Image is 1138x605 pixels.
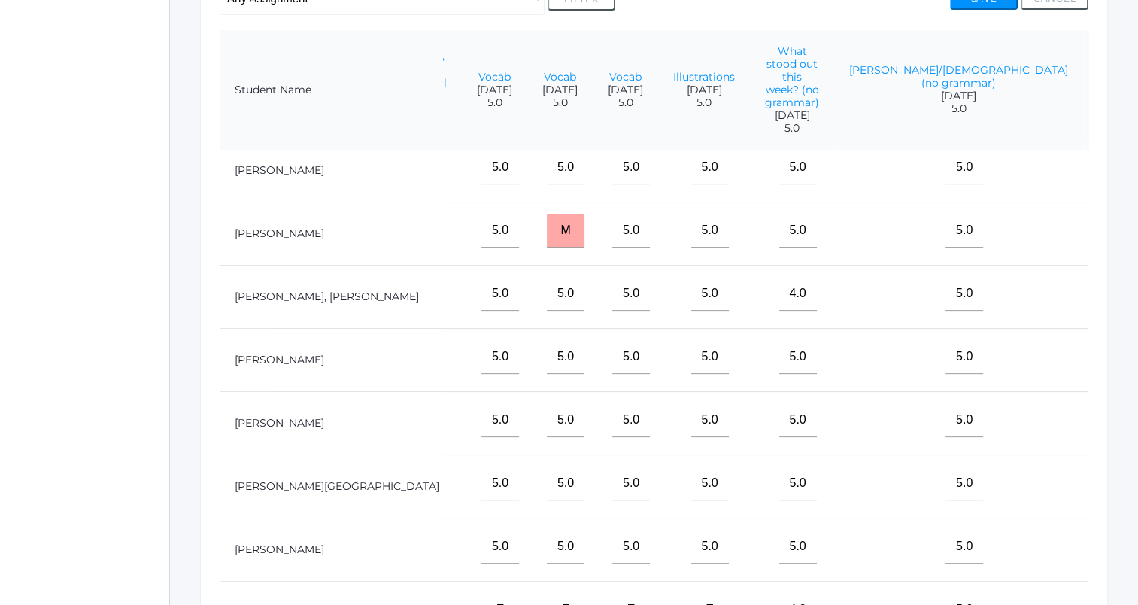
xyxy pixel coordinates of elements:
a: [PERSON_NAME], [PERSON_NAME] [235,290,419,303]
span: 5.0 [477,96,512,109]
a: [PERSON_NAME]/[DEMOGRAPHIC_DATA] (no grammar) [849,63,1068,90]
a: [PERSON_NAME] [235,353,324,366]
span: 5.0 [542,96,578,109]
a: Vocab [544,70,576,84]
span: 5.0 [608,96,643,109]
th: Student Name [220,30,443,150]
a: [PERSON_NAME] [235,163,324,177]
span: [DATE] [673,84,735,96]
a: [PERSON_NAME] [235,416,324,430]
a: What stood out this week? (no grammar) [765,44,819,109]
a: [PERSON_NAME][GEOGRAPHIC_DATA] [235,479,439,493]
a: [PERSON_NAME] [235,543,324,556]
span: 5.0 [849,102,1068,115]
a: Vocab [609,70,642,84]
span: [DATE] [608,84,643,96]
span: [DATE] [542,84,578,96]
span: 5.0 [765,122,819,135]
span: [DATE] [477,84,512,96]
span: [DATE] [849,90,1068,102]
a: [PERSON_NAME] [235,226,324,240]
a: Illustrations [673,70,735,84]
span: [DATE] [765,109,819,122]
span: 5.0 [673,96,735,109]
a: Vocab [478,70,511,84]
